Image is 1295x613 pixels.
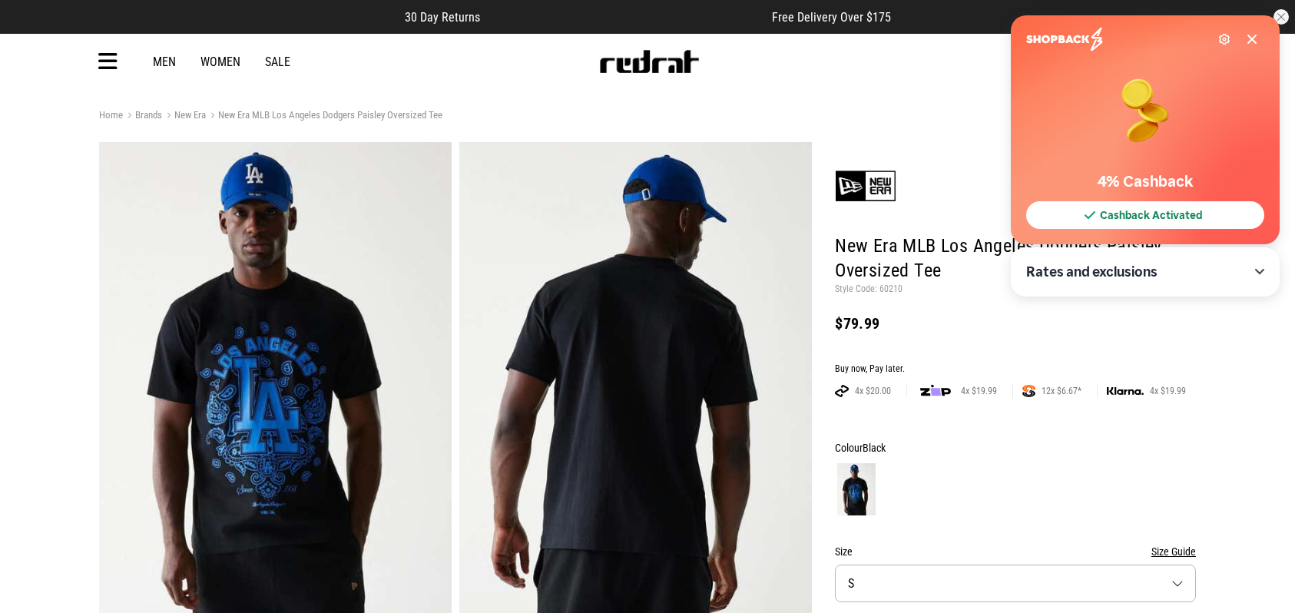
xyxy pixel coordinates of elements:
span: Free Delivery Over $175 [772,10,891,25]
span: S [848,576,854,591]
img: KLARNA [1107,387,1144,396]
span: Black [863,442,886,454]
a: New Era [162,109,206,124]
img: zip [920,383,951,399]
div: Colour [835,439,1196,457]
span: 12x $6.67* [1035,385,1088,397]
img: Black [837,463,876,515]
iframe: Customer reviews powered by Trustpilot [511,9,741,25]
span: 4x $19.99 [955,385,1003,397]
div: $79.99 [835,314,1196,333]
span: 4x $20.00 [849,385,897,397]
a: Brands [123,109,162,124]
div: Buy now, Pay later. [835,363,1196,376]
a: Sale [265,55,290,69]
a: Men [153,55,176,69]
span: 4x $19.99 [1144,385,1192,397]
a: Home [99,109,123,121]
button: S [835,565,1196,602]
button: Size Guide [1151,542,1196,561]
img: New Era [835,155,896,217]
span: 30 Day Returns [405,10,480,25]
a: Women [200,55,240,69]
img: AFTERPAY [835,385,849,397]
img: Redrat logo [598,50,700,73]
p: Style Code: 60210 [835,283,1196,296]
a: New Era MLB Los Angeles Dodgers Paisley Oversized Tee [206,109,442,124]
img: SPLITPAY [1022,385,1035,397]
h1: New Era MLB Los Angeles Dodgers Paisley Oversized Tee [835,234,1196,283]
div: Size [835,542,1196,561]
